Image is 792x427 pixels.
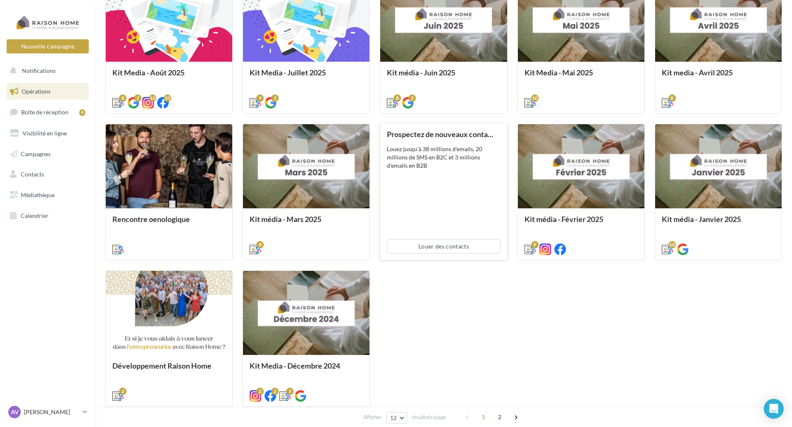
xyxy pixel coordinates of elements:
span: Opérations [22,88,51,95]
span: Contacts [21,171,44,178]
div: 2 [271,388,279,395]
div: 10 [149,94,156,102]
div: Kit Media - Juillet 2025 [250,68,363,85]
div: Louez jusqu’à 38 millions d’emails, 20 millions de SMS en B2C et 3 millions d’emails en B2B [387,145,500,170]
a: Campagnes [5,145,90,163]
div: 8 [668,94,676,102]
div: Prospectez de nouveaux contacts [387,130,500,138]
button: 12 [386,412,408,424]
span: 12 [390,415,397,421]
div: 8 [119,94,126,102]
a: Contacts [5,166,90,183]
span: AV [11,408,19,416]
span: 1 [477,410,490,424]
button: Notifications [5,62,87,80]
div: Open Intercom Messenger [764,399,784,419]
div: Kit média - Juin 2025 [387,68,500,85]
a: Calendrier [5,207,90,224]
div: 2 [271,94,279,102]
div: Rencontre oenologique [112,215,226,232]
div: 5 [286,388,294,395]
div: Kit Media - Décembre 2024 [250,362,363,378]
span: résultats/page [412,413,446,421]
div: 9 [256,94,264,102]
a: Boîte de réception9 [5,103,90,121]
span: Boîte de réception [21,109,68,116]
div: Kit média - Mars 2025 [250,215,363,232]
span: Visibilité en ligne [22,130,67,137]
div: 8 [256,241,264,248]
a: AV [PERSON_NAME] [7,404,89,420]
div: 9 [79,109,85,116]
div: 10 [668,241,676,248]
button: Nouvelle campagne [7,39,89,53]
div: 9 [531,241,539,248]
a: Opérations [5,83,90,100]
span: Calendrier [21,212,49,219]
div: 10 [531,94,539,102]
a: Médiathèque [5,186,90,204]
div: 2 [134,94,141,102]
div: Kit média - Février 2025 [525,215,638,232]
button: Louer des contacts [387,239,500,253]
span: Afficher [363,413,382,421]
div: 2 [256,388,264,395]
div: Kit Media - Août 2025 [112,68,226,85]
span: 2 [493,410,506,424]
div: Kit Media - Mai 2025 [525,68,638,85]
div: Développement Raison Home [112,362,226,378]
div: Kit média - Janvier 2025 [662,215,775,232]
div: Kit media - Avril 2025 [662,68,775,85]
div: 2 [119,388,126,395]
p: [PERSON_NAME] [24,408,79,416]
span: Médiathèque [21,191,55,198]
div: 8 [394,94,401,102]
span: Notifications [22,67,56,74]
span: Campagnes [21,150,51,157]
a: Visibilité en ligne [5,125,90,142]
div: 10 [164,94,171,102]
div: 2 [408,94,416,102]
